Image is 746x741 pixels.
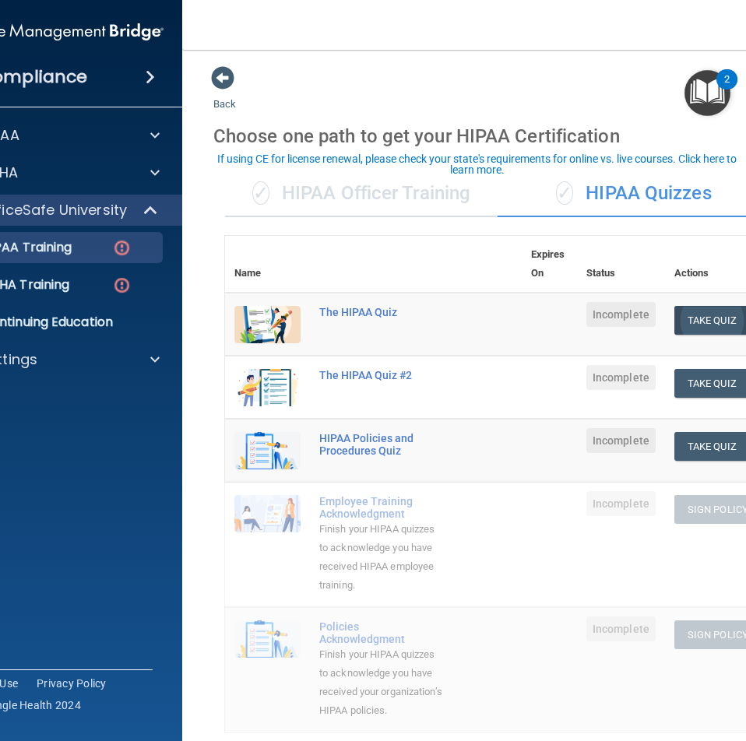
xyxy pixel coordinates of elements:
span: ✓ [556,181,573,205]
div: HIPAA Policies and Procedures Quiz [319,432,444,457]
div: Finish your HIPAA quizzes to acknowledge you have received HIPAA employee training. [319,520,444,595]
div: The HIPAA Quiz #2 [319,369,444,381]
button: Open Resource Center, 2 new notifications [684,70,730,116]
th: Name [225,236,310,293]
th: Status [577,236,665,293]
div: Employee Training Acknowledgment [319,495,444,520]
div: HIPAA Officer Training [225,170,498,217]
iframe: Drift Widget Chat Controller [477,630,727,693]
img: danger-circle.6113f641.png [112,276,132,295]
a: Privacy Policy [37,676,107,691]
div: The HIPAA Quiz [319,306,444,318]
span: ✓ [252,181,269,205]
div: If using CE for license renewal, please check your state's requirements for online vs. live cours... [210,153,744,175]
span: Incomplete [586,616,656,641]
div: Policies Acknowledgment [319,620,444,645]
img: danger-circle.6113f641.png [112,238,132,258]
span: Incomplete [586,428,656,453]
th: Expires On [522,236,577,293]
a: Back [213,79,236,110]
span: Incomplete [586,302,656,327]
span: Incomplete [586,491,656,516]
div: Finish your HIPAA quizzes to acknowledge you have received your organization’s HIPAA policies. [319,645,444,720]
button: If using CE for license renewal, please check your state's requirements for online vs. live cours... [208,151,746,177]
span: Incomplete [586,365,656,390]
div: 2 [724,79,730,100]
